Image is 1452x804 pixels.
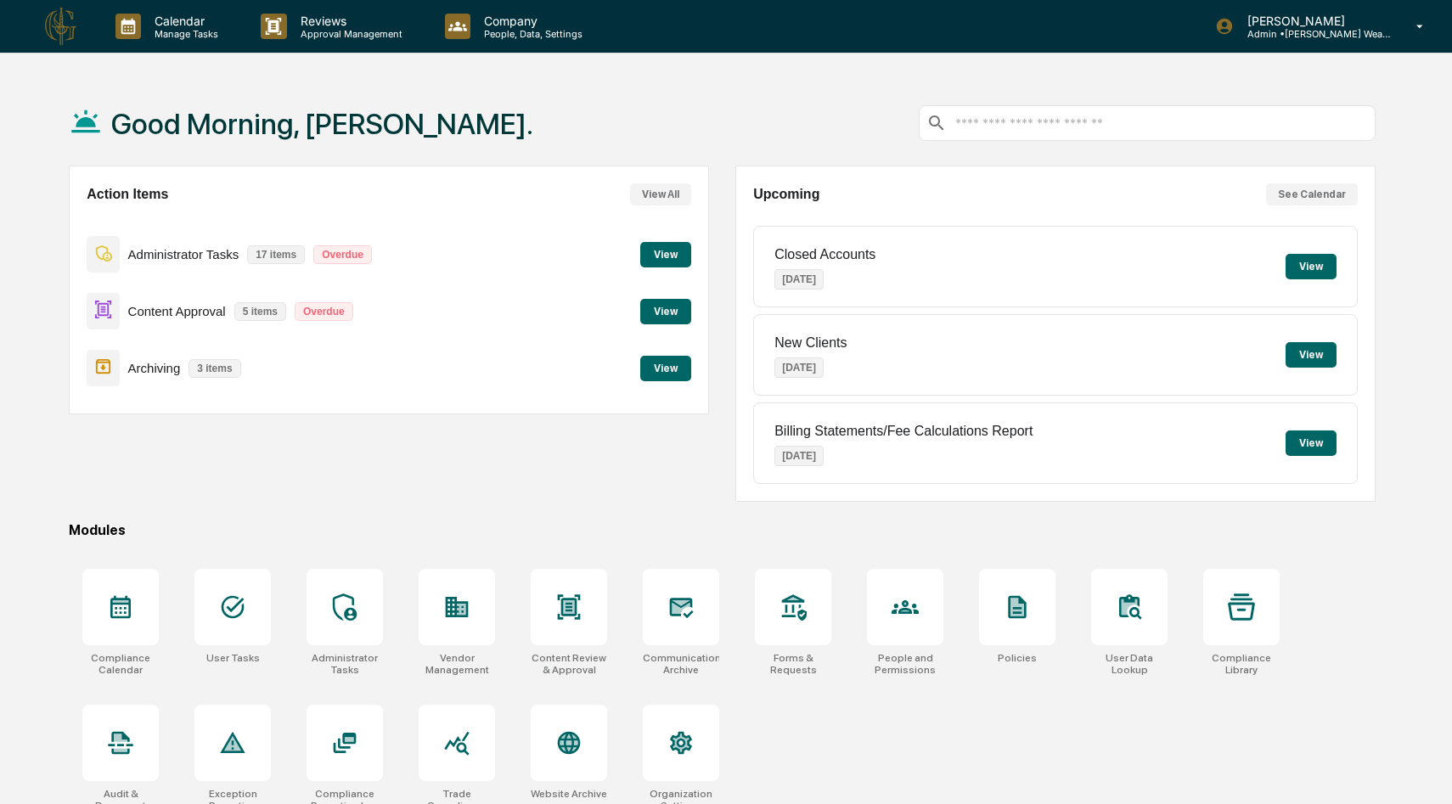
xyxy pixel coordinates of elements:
[247,245,305,264] p: 17 items
[470,14,591,28] p: Company
[640,245,691,261] a: View
[313,245,372,264] p: Overdue
[753,187,819,202] h2: Upcoming
[419,652,495,676] div: Vendor Management
[640,299,691,324] button: View
[640,302,691,318] a: View
[1203,652,1280,676] div: Compliance Library
[128,247,239,261] p: Administrator Tasks
[1266,183,1358,205] button: See Calendar
[755,652,831,676] div: Forms & Requests
[82,652,159,676] div: Compliance Calendar
[287,14,411,28] p: Reviews
[640,359,691,375] a: View
[531,788,607,800] div: Website Archive
[1286,342,1337,368] button: View
[1091,652,1168,676] div: User Data Lookup
[774,335,847,351] p: New Clients
[128,304,226,318] p: Content Approval
[998,652,1037,664] div: Policies
[41,6,82,47] img: logo
[141,28,227,40] p: Manage Tasks
[470,28,591,40] p: People, Data, Settings
[189,359,240,378] p: 3 items
[774,247,875,262] p: Closed Accounts
[640,242,691,267] button: View
[111,107,533,141] h1: Good Morning, [PERSON_NAME].
[1234,14,1392,28] p: [PERSON_NAME]
[206,652,260,664] div: User Tasks
[87,187,168,202] h2: Action Items
[774,446,824,466] p: [DATE]
[69,522,1376,538] div: Modules
[640,356,691,381] button: View
[774,269,824,290] p: [DATE]
[630,183,691,205] button: View All
[1234,28,1392,40] p: Admin • [PERSON_NAME] Wealth Advisors
[774,357,824,378] p: [DATE]
[287,28,411,40] p: Approval Management
[643,652,719,676] div: Communications Archive
[307,652,383,676] div: Administrator Tasks
[128,361,181,375] p: Archiving
[531,652,607,676] div: Content Review & Approval
[1286,430,1337,456] button: View
[141,14,227,28] p: Calendar
[295,302,353,321] p: Overdue
[867,652,943,676] div: People and Permissions
[234,302,286,321] p: 5 items
[1286,254,1337,279] button: View
[774,424,1033,439] p: Billing Statements/Fee Calculations Report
